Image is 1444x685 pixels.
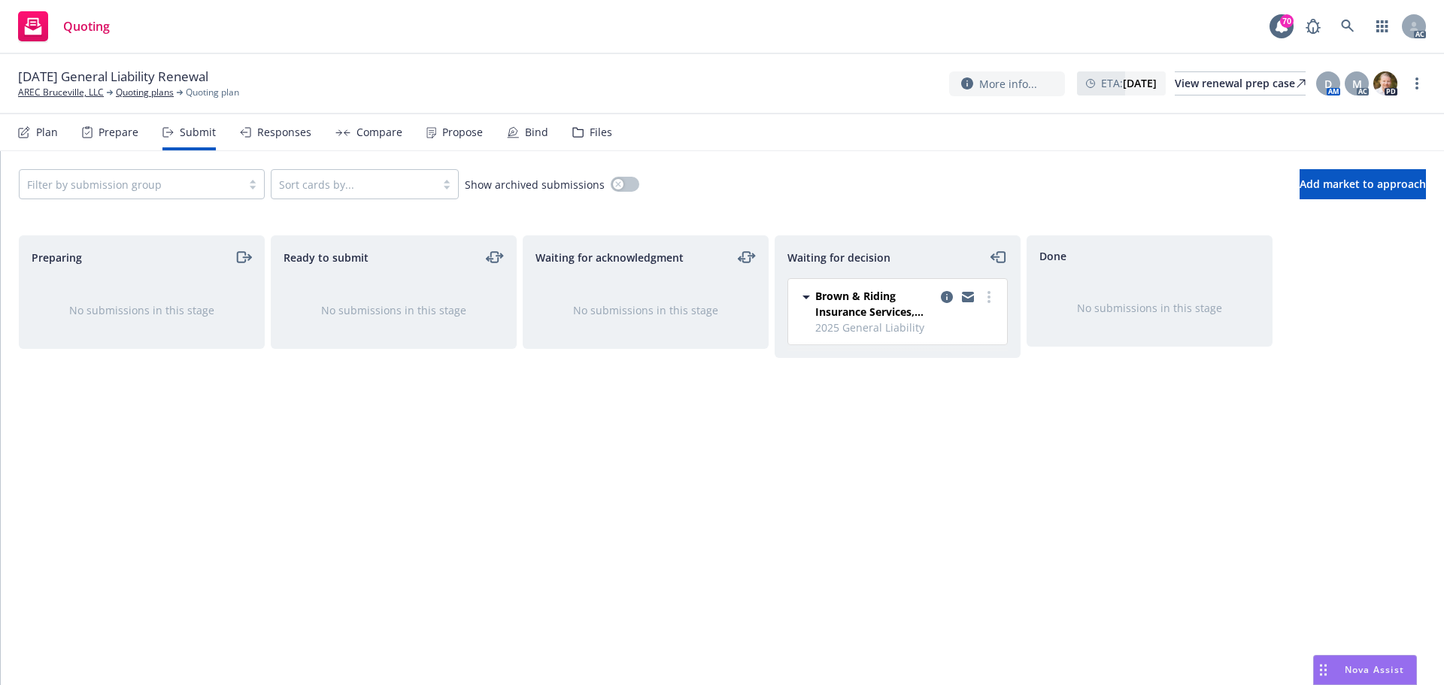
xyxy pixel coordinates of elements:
div: Prepare [99,126,138,138]
a: copy logging email [959,288,977,306]
div: No submissions in this stage [296,302,492,318]
a: View renewal prep case [1175,71,1306,95]
strong: [DATE] [1123,76,1157,90]
a: moveLeftRight [486,248,504,266]
a: Search [1333,11,1363,41]
a: Quoting plans [116,86,174,99]
a: Switch app [1367,11,1397,41]
button: Nova Assist [1313,655,1417,685]
span: Quoting plan [186,86,239,99]
a: moveLeftRight [738,248,756,266]
div: View renewal prep case [1175,72,1306,95]
div: No submissions in this stage [1051,300,1248,316]
a: copy logging email [938,288,956,306]
span: Nova Assist [1345,663,1404,676]
span: Waiting for acknowledgment [535,250,684,265]
span: 2025 General Liability [815,320,998,335]
div: Files [590,126,612,138]
span: More info... [979,76,1037,92]
div: Bind [525,126,548,138]
a: more [980,288,998,306]
a: Report a Bug [1298,11,1328,41]
a: Quoting [12,5,116,47]
a: moveRight [234,248,252,266]
span: Done [1039,248,1066,264]
div: 70 [1280,14,1294,28]
div: Drag to move [1314,656,1333,684]
button: Add market to approach [1300,169,1426,199]
div: No submissions in this stage [548,302,744,318]
div: Submit [180,126,216,138]
span: D [1324,76,1332,92]
span: M [1352,76,1362,92]
div: Plan [36,126,58,138]
button: More info... [949,71,1065,96]
a: AREC Bruceville, LLC [18,86,104,99]
span: Preparing [32,250,82,265]
a: more [1408,74,1426,92]
span: Quoting [63,20,110,32]
div: Propose [442,126,483,138]
a: moveLeft [990,248,1008,266]
div: Responses [257,126,311,138]
span: [DATE] General Liability Renewal [18,68,208,86]
span: Ready to submit [284,250,369,265]
span: ETA : [1101,75,1157,91]
div: Compare [356,126,402,138]
span: Brown & Riding Insurance Services, Inc. [815,288,935,320]
span: Show archived submissions [465,177,605,192]
span: Add market to approach [1300,177,1426,191]
span: Waiting for decision [787,250,890,265]
div: No submissions in this stage [44,302,240,318]
img: photo [1373,71,1397,95]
